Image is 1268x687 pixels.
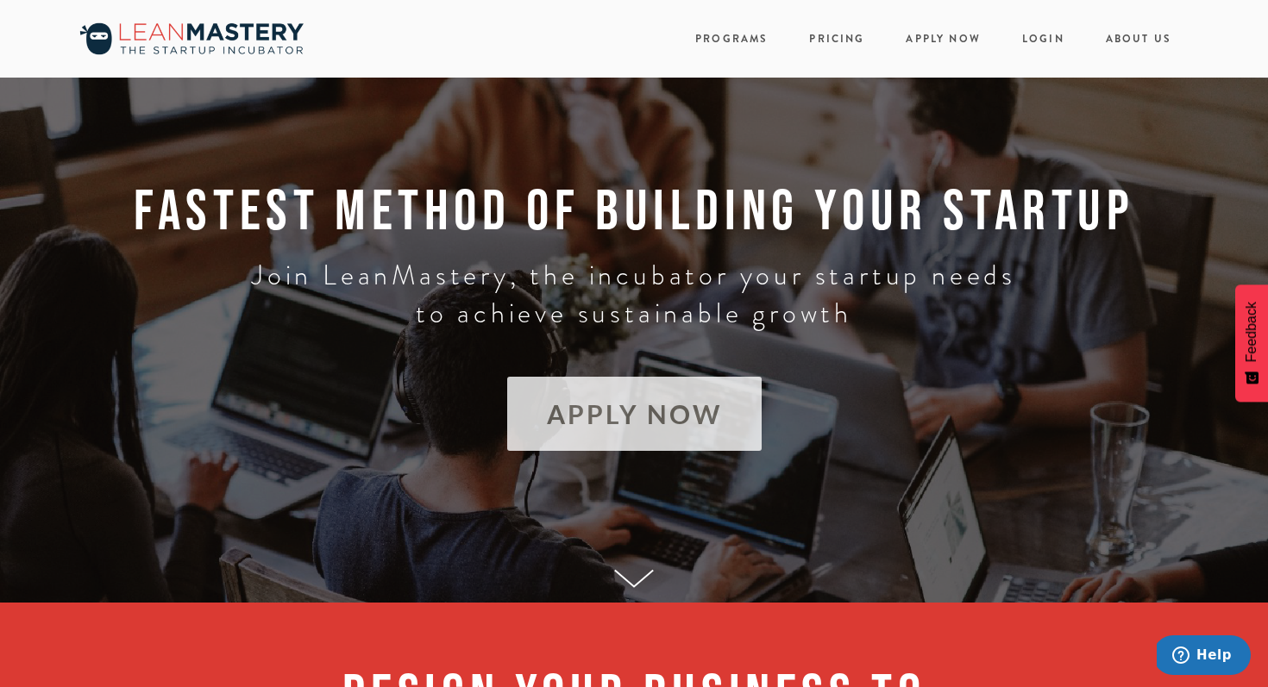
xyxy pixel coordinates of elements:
h1: FASTEST METHOD OF BUILDING YOUR STARTUP [35,178,1233,241]
a: Login [1022,28,1064,51]
a: Pricing [809,28,864,51]
img: LeanMastery, the incubator your startup needs to get going, grow &amp; thrive [71,18,312,59]
button: Feedback - Show survey [1235,284,1268,402]
a: APPLY NOW [507,377,762,451]
iframe: Opens a widget where you can find more information [1157,635,1251,678]
h3: Join LeanMastery, the incubator your startup needs to achieve sustainable growth [239,256,1028,334]
span: Feedback [1244,302,1259,362]
a: About Us [1106,28,1171,51]
a: Apply Now [906,28,980,51]
a: Programs [695,31,768,47]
